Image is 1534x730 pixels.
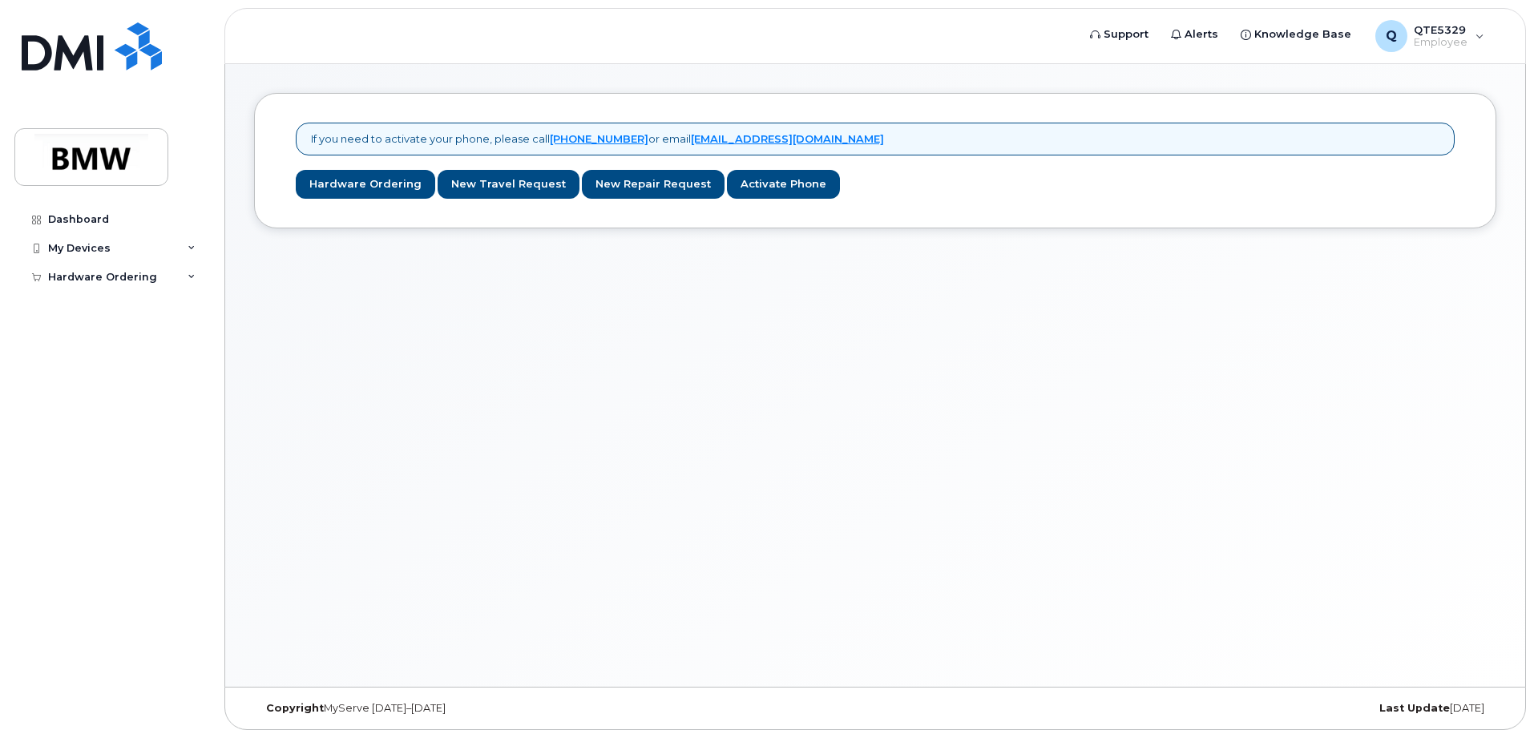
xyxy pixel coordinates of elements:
a: Activate Phone [727,170,840,200]
p: If you need to activate your phone, please call or email [311,131,884,147]
a: New Travel Request [438,170,579,200]
strong: Copyright [266,702,324,714]
strong: Last Update [1379,702,1450,714]
a: Hardware Ordering [296,170,435,200]
div: MyServe [DATE]–[DATE] [254,702,668,715]
a: New Repair Request [582,170,725,200]
a: [EMAIL_ADDRESS][DOMAIN_NAME] [691,132,884,145]
a: [PHONE_NUMBER] [550,132,648,145]
div: [DATE] [1082,702,1496,715]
